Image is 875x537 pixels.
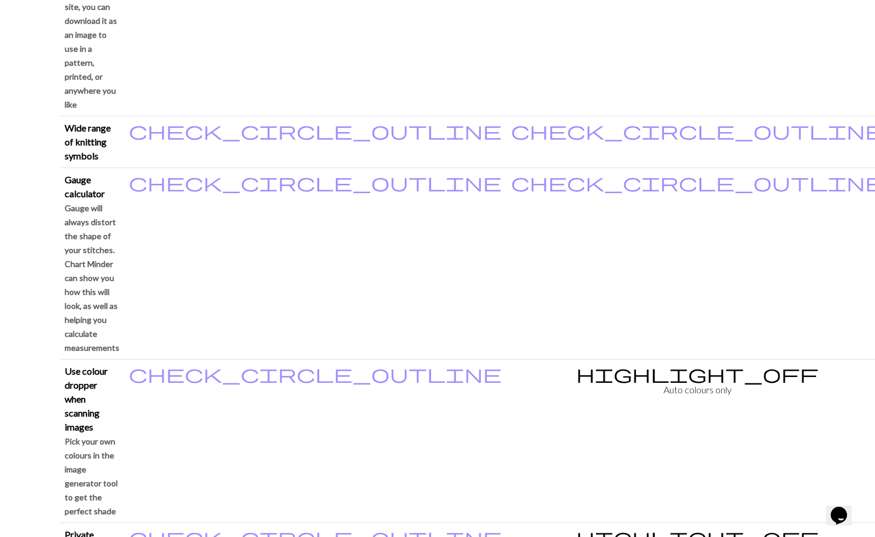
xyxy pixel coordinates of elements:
[129,364,502,383] i: Included
[129,121,502,140] i: Included
[65,173,119,201] p: Gauge calculator
[65,364,119,434] p: Use colour dropper when scanning images
[65,436,118,516] small: Pick your own colours in the image generator tool to get the perfect shade
[576,362,818,385] span: highlight_off
[129,119,502,141] span: check_circle_outline
[65,203,119,353] small: Gauge will always distort the shape of your stitches. Chart Minder can show you how this will loo...
[129,171,502,193] span: check_circle_outline
[65,121,119,163] p: Wide range of knitting symbols
[129,362,502,385] span: check_circle_outline
[576,364,818,383] i: Not included
[826,490,863,525] iframe: chat widget
[129,173,502,191] i: Included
